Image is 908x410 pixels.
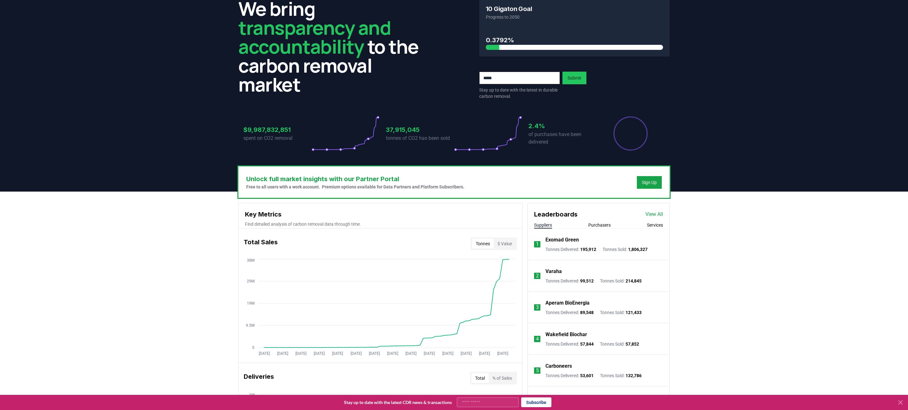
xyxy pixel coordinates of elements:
a: Varaha [545,268,562,275]
h3: 2.4% [528,121,597,131]
a: Wakefield Biochar [545,331,587,338]
p: 4 [536,335,539,343]
tspan: [DATE] [277,351,288,356]
tspan: 29M [247,279,254,283]
span: transparency and accountability [238,15,391,59]
button: Sign Up [637,176,662,189]
tspan: 1M [249,393,254,397]
tspan: [DATE] [479,351,490,356]
span: 195,912 [580,247,596,252]
span: 53,601 [580,373,594,378]
a: Sign Up [642,179,657,186]
a: Carboneers [545,362,572,370]
button: Submit [562,72,586,84]
p: Tonnes Delivered : [545,309,594,316]
p: 2 [536,272,539,280]
span: 1,806,327 [628,247,648,252]
p: Tonnes Sold : [600,309,642,316]
tspan: [DATE] [405,351,416,356]
span: 99,512 [580,278,594,283]
p: Progress to 2050 [486,14,663,20]
span: 214,845 [626,278,642,283]
tspan: [DATE] [442,351,453,356]
p: Tonnes Sold : [600,341,639,347]
button: Suppliers [534,222,552,228]
h3: 0.3792% [486,35,663,45]
p: Tonnes Sold : [600,372,642,379]
tspan: [DATE] [295,351,306,356]
h3: Deliveries [244,372,274,384]
button: Total [471,373,489,383]
tspan: [DATE] [497,351,508,356]
a: View All [645,211,663,218]
h3: Leaderboards [534,210,578,219]
tspan: [DATE] [259,351,270,356]
button: Purchasers [588,222,611,228]
p: 1 [536,241,539,248]
p: Stay up to date with the latest in durable carbon removal. [479,87,560,99]
p: Find detailed analysis of carbon removal data through time. [245,221,516,227]
tspan: 19M [247,301,254,306]
button: % of Sales [489,373,516,383]
h3: Key Metrics [245,210,516,219]
h3: $9,987,832,851 [243,125,311,134]
button: Tonnes [472,239,494,249]
p: Tonnes Delivered : [545,246,596,253]
tspan: [DATE] [461,351,472,356]
span: 57,844 [580,342,594,347]
p: Tonnes Sold : [602,246,648,253]
span: 121,433 [626,310,642,315]
a: Exomad Green [545,236,579,244]
p: Tonnes Delivered : [545,372,594,379]
tspan: [DATE] [387,351,398,356]
h3: 10 Gigaton Goal [486,6,532,12]
tspan: 9.5M [246,323,254,328]
p: 5 [536,367,539,374]
h3: Unlock full market insights with our Partner Portal [246,174,464,184]
span: 132,786 [626,373,642,378]
span: 57,852 [626,342,639,347]
button: $ Value [494,239,516,249]
p: 3 [536,304,539,311]
tspan: 38M [247,258,254,263]
div: Percentage of sales delivered [613,116,648,151]
tspan: [DATE] [424,351,435,356]
p: Tonnes Delivered : [545,341,594,347]
tspan: [DATE] [351,351,362,356]
span: 89,548 [580,310,594,315]
p: spent on CO2 removal [243,134,311,142]
button: Services [647,222,663,228]
h3: 37,915,045 [386,125,454,134]
p: Tonnes Sold : [600,278,642,284]
p: Tonnes Delivered : [545,278,594,284]
tspan: [DATE] [332,351,343,356]
p: tonnes of CO2 has been sold [386,134,454,142]
p: of purchases have been delivered [528,131,597,146]
a: Aperam BioEnergia [545,299,590,307]
tspan: [DATE] [369,351,380,356]
tspan: [DATE] [314,351,325,356]
h3: Total Sales [244,237,278,250]
tspan: 0 [252,345,254,350]
p: Free to all users with a work account. Premium options available for Data Partners and Platform S... [246,184,464,190]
